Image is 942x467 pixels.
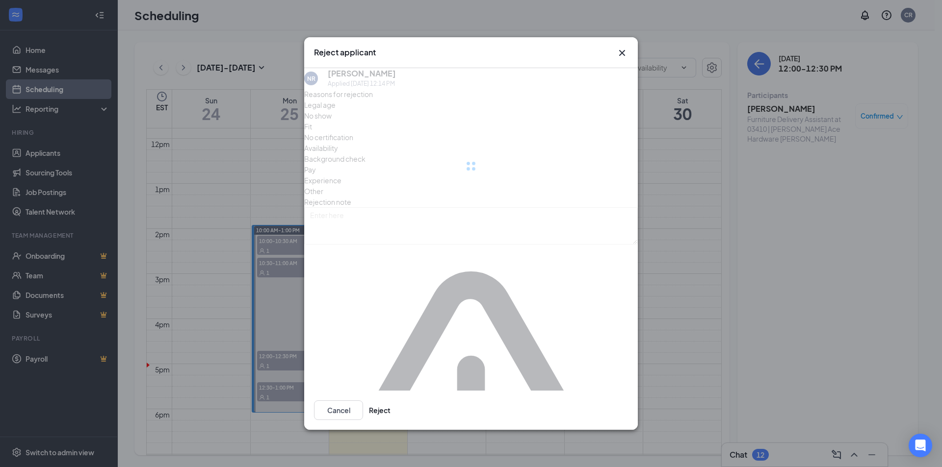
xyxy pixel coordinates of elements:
[909,434,932,457] div: Open Intercom Messenger
[314,400,363,420] button: Cancel
[314,47,376,58] h3: Reject applicant
[616,47,628,59] button: Close
[369,400,391,420] button: Reject
[616,47,628,59] svg: Cross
